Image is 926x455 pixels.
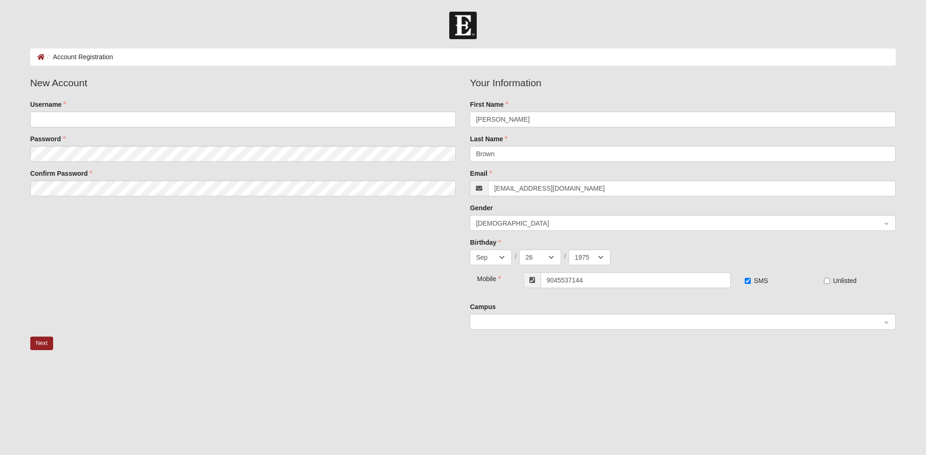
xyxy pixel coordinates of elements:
[470,272,505,283] div: Mobile
[30,337,53,350] button: Next
[30,169,93,178] label: Confirm Password
[514,252,516,261] span: /
[470,100,508,109] label: First Name
[45,52,113,62] li: Account Registration
[476,218,881,228] span: Male
[449,12,477,39] img: Church of Eleven22 Logo
[470,238,501,247] label: Birthday
[754,277,768,284] span: SMS
[824,278,830,284] input: Unlisted
[470,134,508,144] label: Last Name
[564,252,566,261] span: /
[833,277,857,284] span: Unlisted
[745,278,751,284] input: SMS
[30,100,67,109] label: Username
[470,76,896,90] legend: Your Information
[470,302,495,311] label: Campus
[30,134,66,144] label: Password
[30,76,456,90] legend: New Account
[470,203,493,213] label: Gender
[470,169,492,178] label: Email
